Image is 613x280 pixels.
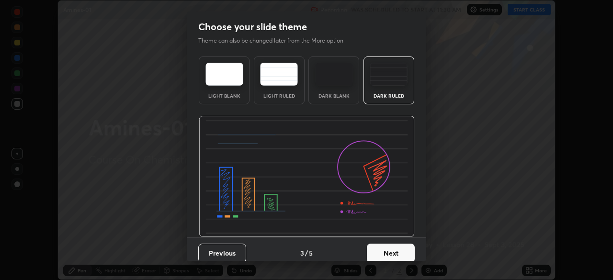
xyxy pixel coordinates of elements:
[367,244,415,263] button: Next
[205,63,243,86] img: lightTheme.e5ed3b09.svg
[199,116,415,237] img: darkRuledThemeBanner.864f114c.svg
[300,248,304,258] h4: 3
[370,93,408,98] div: Dark Ruled
[205,93,243,98] div: Light Blank
[198,21,307,33] h2: Choose your slide theme
[370,63,408,86] img: darkRuledTheme.de295e13.svg
[198,244,246,263] button: Previous
[315,63,353,86] img: darkTheme.f0cc69e5.svg
[260,93,298,98] div: Light Ruled
[309,248,313,258] h4: 5
[315,93,353,98] div: Dark Blank
[305,248,308,258] h4: /
[260,63,298,86] img: lightRuledTheme.5fabf969.svg
[198,36,353,45] p: Theme can also be changed later from the More option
